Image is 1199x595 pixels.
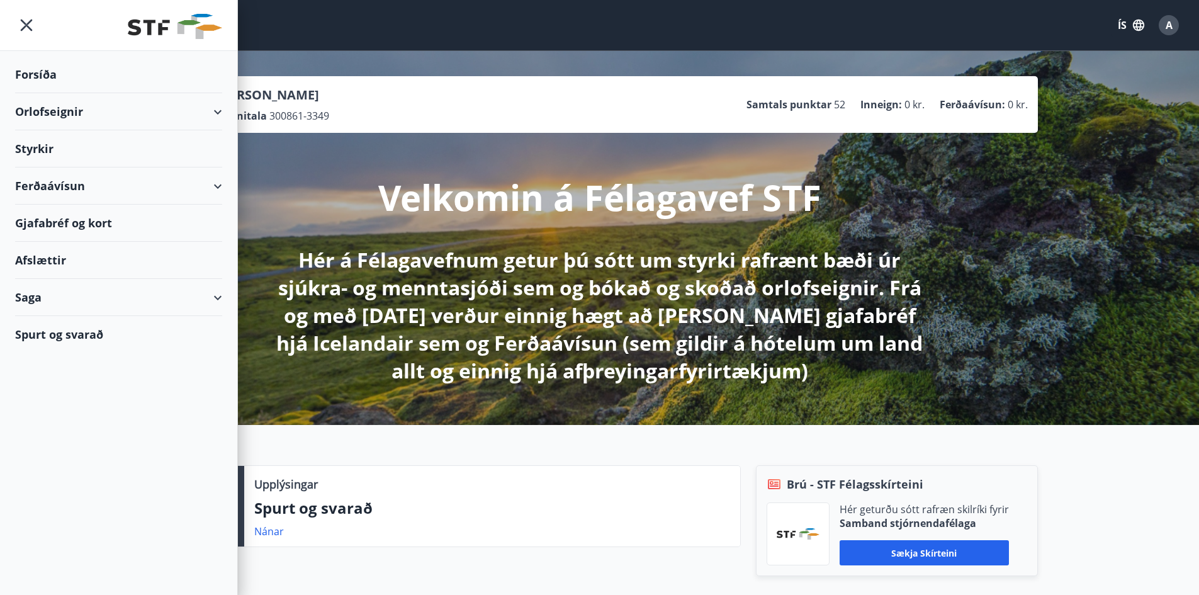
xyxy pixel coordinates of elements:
[15,130,222,167] div: Styrkir
[1008,98,1028,111] span: 0 kr.
[15,93,222,130] div: Orlofseignir
[840,502,1009,516] p: Hér geturðu sótt rafræn skilríki fyrir
[254,476,318,492] p: Upplýsingar
[217,109,267,123] p: Kennitala
[15,205,222,242] div: Gjafabréf og kort
[1166,18,1173,32] span: A
[217,86,329,104] p: [PERSON_NAME]
[777,528,819,540] img: vjCaq2fThgY3EUYqSgpjEiBg6WP39ov69hlhuPVN.png
[267,246,932,385] p: Hér á Félagavefnum getur þú sótt um styrki rafrænt bæði úr sjúkra- og menntasjóði sem og bókað og...
[269,109,329,123] span: 300861-3349
[840,540,1009,565] button: Sækja skírteini
[15,167,222,205] div: Ferðaávísun
[840,516,1009,530] p: Samband stjórnendafélaga
[1111,14,1151,37] button: ÍS
[15,279,222,316] div: Saga
[254,524,284,538] a: Nánar
[15,242,222,279] div: Afslættir
[15,56,222,93] div: Forsíða
[834,98,845,111] span: 52
[787,476,923,492] span: Brú - STF Félagsskírteini
[15,14,38,37] button: menu
[746,98,831,111] p: Samtals punktar
[904,98,925,111] span: 0 kr.
[1154,10,1184,40] button: A
[128,14,222,39] img: union_logo
[254,497,730,519] p: Spurt og svarað
[15,316,222,353] div: Spurt og svarað
[378,173,821,221] p: Velkomin á Félagavef STF
[940,98,1005,111] p: Ferðaávísun :
[860,98,902,111] p: Inneign :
